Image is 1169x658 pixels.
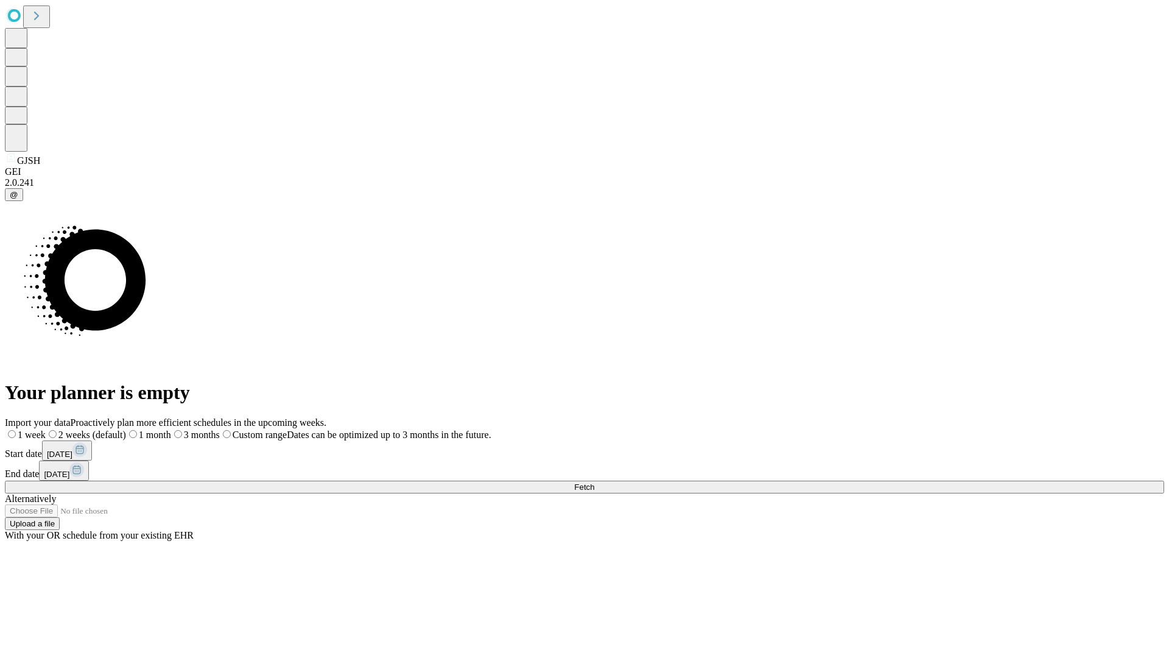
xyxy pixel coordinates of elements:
span: @ [10,190,18,199]
input: 1 month [129,430,137,438]
div: 2.0.241 [5,177,1164,188]
span: Import your data [5,417,71,428]
button: [DATE] [42,440,92,461]
button: Upload a file [5,517,60,530]
span: Fetch [574,483,594,492]
input: 3 months [174,430,182,438]
span: Custom range [233,430,287,440]
button: Fetch [5,481,1164,493]
span: Proactively plan more efficient schedules in the upcoming weeks. [71,417,326,428]
div: Start date [5,440,1164,461]
button: [DATE] [39,461,89,481]
span: GJSH [17,155,40,166]
span: 1 week [18,430,46,440]
h1: Your planner is empty [5,381,1164,404]
div: GEI [5,166,1164,177]
span: [DATE] [44,470,69,479]
span: 2 weeks (default) [58,430,126,440]
span: [DATE] [47,450,72,459]
span: Dates can be optimized up to 3 months in the future. [287,430,491,440]
div: End date [5,461,1164,481]
span: 1 month [139,430,171,440]
span: With your OR schedule from your existing EHR [5,530,194,540]
input: 1 week [8,430,16,438]
input: 2 weeks (default) [49,430,57,438]
button: @ [5,188,23,201]
span: 3 months [184,430,220,440]
input: Custom rangeDates can be optimized up to 3 months in the future. [223,430,231,438]
span: Alternatively [5,493,56,504]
